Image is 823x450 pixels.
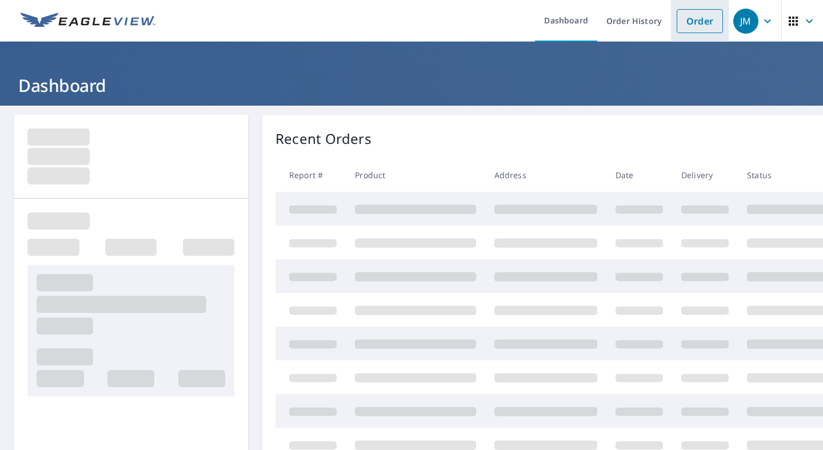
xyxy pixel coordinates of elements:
[275,128,371,149] p: Recent Orders
[733,9,758,34] div: JM
[672,158,738,192] th: Delivery
[275,158,346,192] th: Report #
[485,158,606,192] th: Address
[606,158,672,192] th: Date
[677,9,723,33] a: Order
[346,158,485,192] th: Product
[14,74,809,97] h1: Dashboard
[21,13,155,30] img: EV Logo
